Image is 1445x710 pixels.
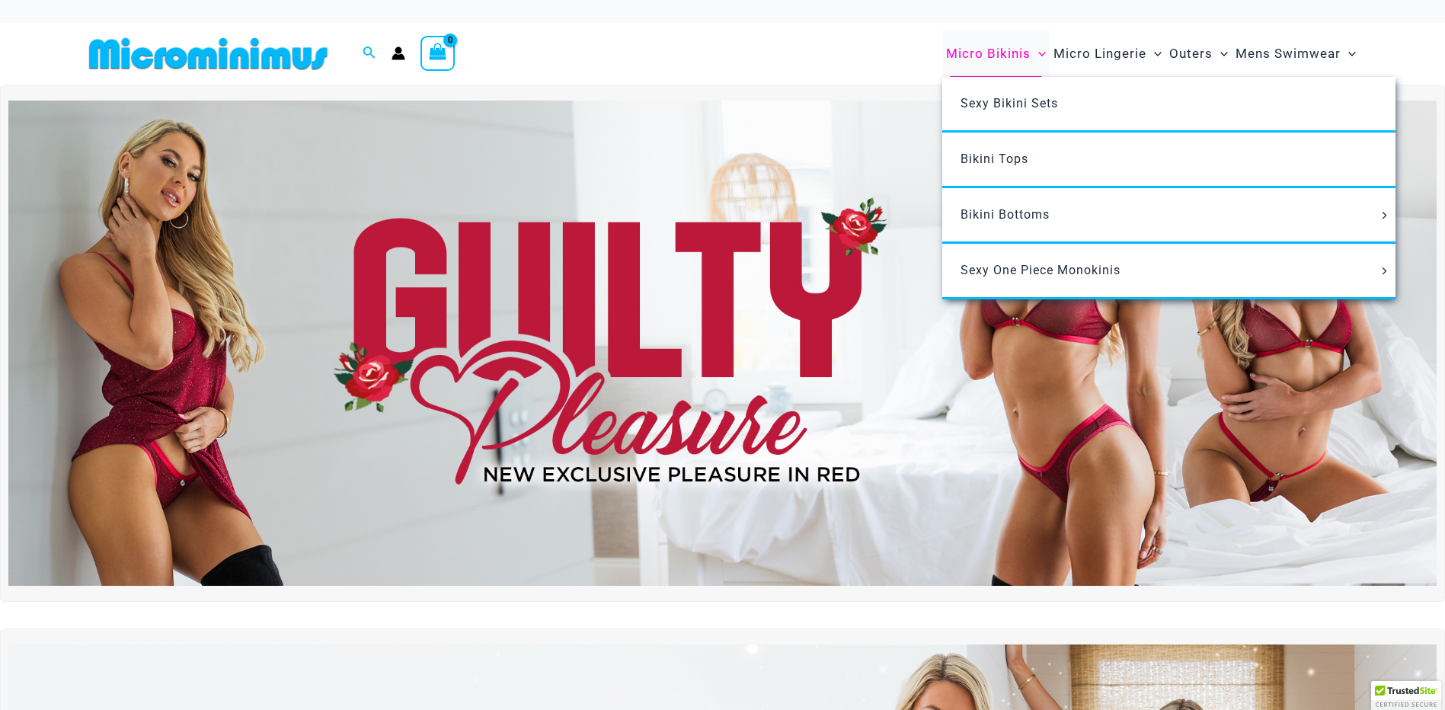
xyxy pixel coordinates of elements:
[1236,34,1341,73] span: Mens Swimwear
[83,37,334,71] img: MM SHOP LOGO FLAT
[1376,267,1392,275] span: Menu Toggle
[1050,30,1165,77] a: Micro LingerieMenu ToggleMenu Toggle
[1232,30,1360,77] a: Mens SwimwearMenu ToggleMenu Toggle
[1053,34,1146,73] span: Micro Lingerie
[942,133,1395,188] a: Bikini Tops
[392,46,405,60] a: Account icon link
[1165,30,1232,77] a: OutersMenu ToggleMenu Toggle
[1213,34,1228,73] span: Menu Toggle
[942,30,1050,77] a: Micro BikinisMenu ToggleMenu Toggle
[1031,34,1046,73] span: Menu Toggle
[8,101,1437,586] img: Guilty Pleasures Red Lingerie
[940,28,1363,79] nav: Site Navigation
[942,188,1395,244] a: Bikini BottomsMenu ToggleMenu Toggle
[1169,34,1213,73] span: Outers
[1376,212,1392,219] span: Menu Toggle
[420,36,456,71] a: View Shopping Cart, empty
[961,207,1050,222] span: Bikini Bottoms
[1371,681,1441,710] div: TrustedSite Certified
[961,263,1121,277] span: Sexy One Piece Monokinis
[1341,34,1356,73] span: Menu Toggle
[961,96,1058,110] span: Sexy Bikini Sets
[1146,34,1162,73] span: Menu Toggle
[961,152,1028,166] span: Bikini Tops
[942,77,1395,133] a: Sexy Bikini Sets
[363,44,376,63] a: Search icon link
[942,244,1395,299] a: Sexy One Piece MonokinisMenu ToggleMenu Toggle
[946,34,1031,73] span: Micro Bikinis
